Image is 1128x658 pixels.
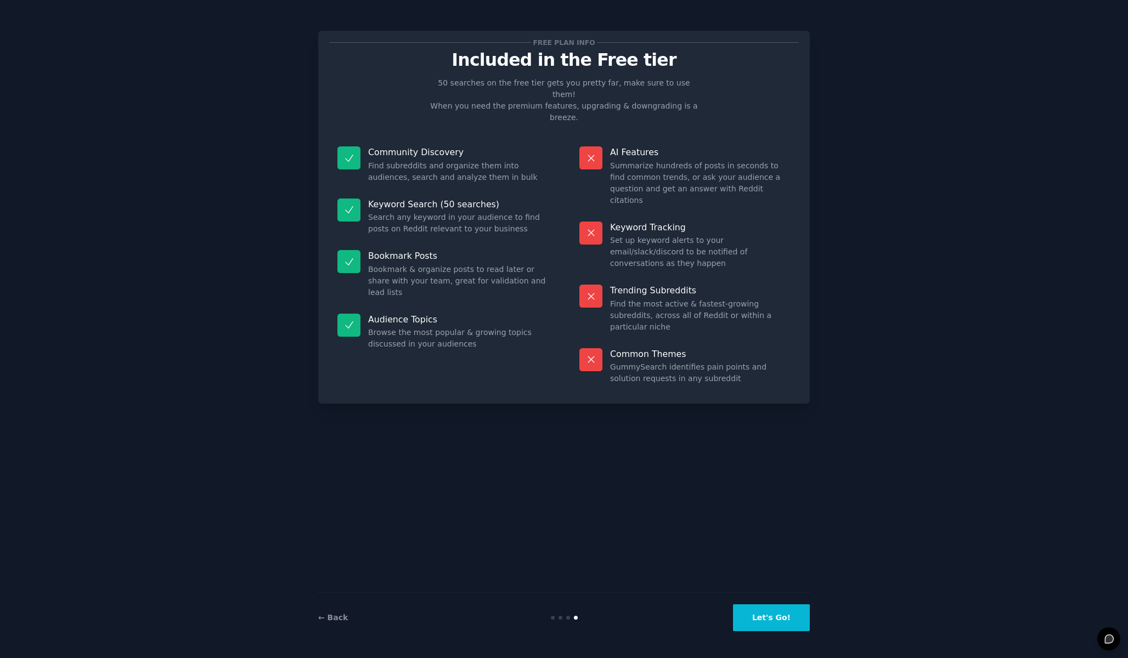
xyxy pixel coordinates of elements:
[368,160,549,183] dd: Find subreddits and organize them into audiences, search and analyze them in bulk
[368,264,549,298] dd: Bookmark & organize posts to read later or share with your team, great for validation and lead lists
[368,198,549,210] p: Keyword Search (50 searches)
[426,77,702,123] p: 50 searches on the free tier gets you pretty far, make sure to use them! When you need the premiu...
[610,222,791,233] p: Keyword Tracking
[318,613,348,622] a: ← Back
[610,348,791,360] p: Common Themes
[610,298,791,333] dd: Find the most active & fastest-growing subreddits, across all of Reddit or within a particular niche
[610,361,791,384] dd: GummySearch identifies pain points and solution requests in any subreddit
[733,604,810,631] button: Let's Go!
[368,212,549,235] dd: Search any keyword in your audience to find posts on Reddit relevant to your business
[610,160,791,206] dd: Summarize hundreds of posts in seconds to find common trends, or ask your audience a question and...
[610,285,791,296] p: Trending Subreddits
[610,235,791,269] dd: Set up keyword alerts to your email/slack/discord to be notified of conversations as they happen
[368,250,549,262] p: Bookmark Posts
[368,327,549,350] dd: Browse the most popular & growing topics discussed in your audiences
[368,146,549,158] p: Community Discovery
[368,314,549,325] p: Audience Topics
[531,37,597,48] span: Free plan info
[610,146,791,158] p: AI Features
[330,50,798,70] p: Included in the Free tier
